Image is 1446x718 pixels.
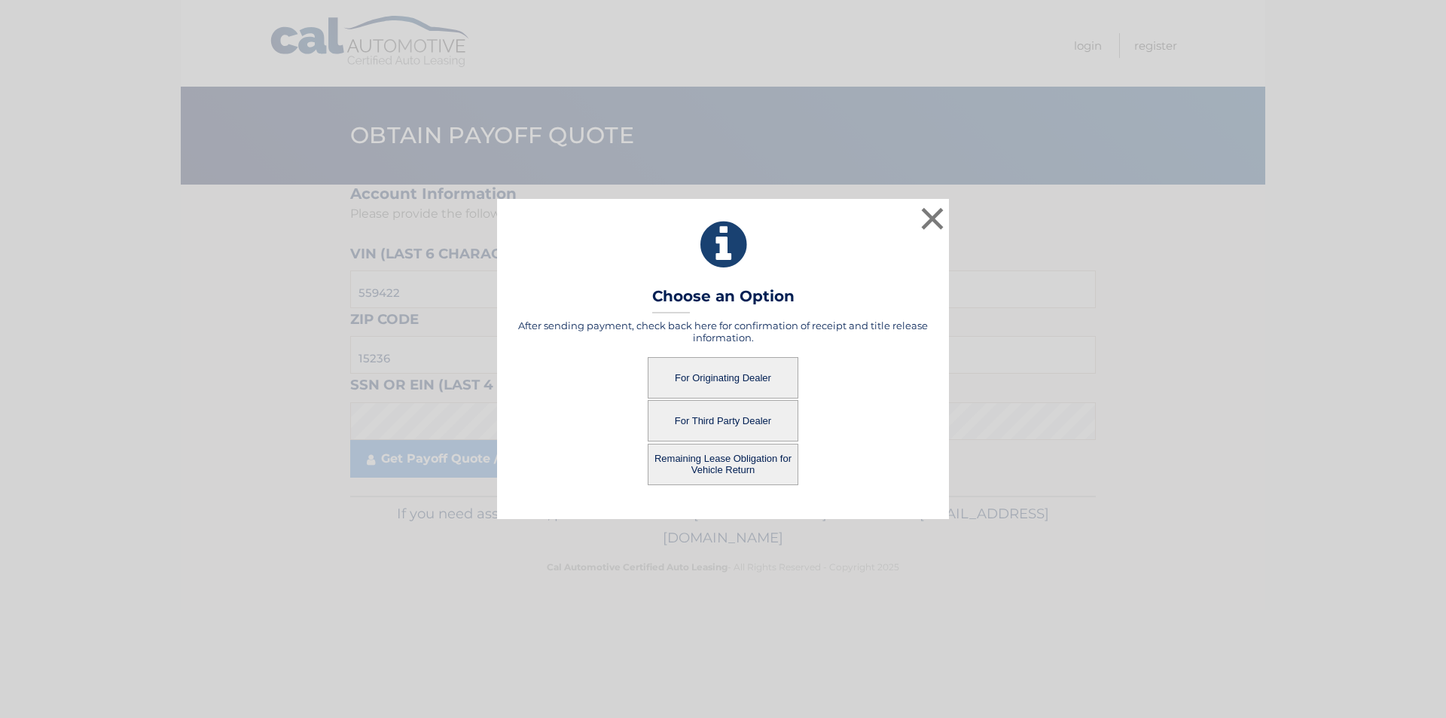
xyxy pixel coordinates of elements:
[648,357,798,399] button: For Originating Dealer
[652,287,795,313] h3: Choose an Option
[648,400,798,441] button: For Third Party Dealer
[516,319,930,344] h5: After sending payment, check back here for confirmation of receipt and title release information.
[917,203,947,234] button: ×
[648,444,798,485] button: Remaining Lease Obligation for Vehicle Return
